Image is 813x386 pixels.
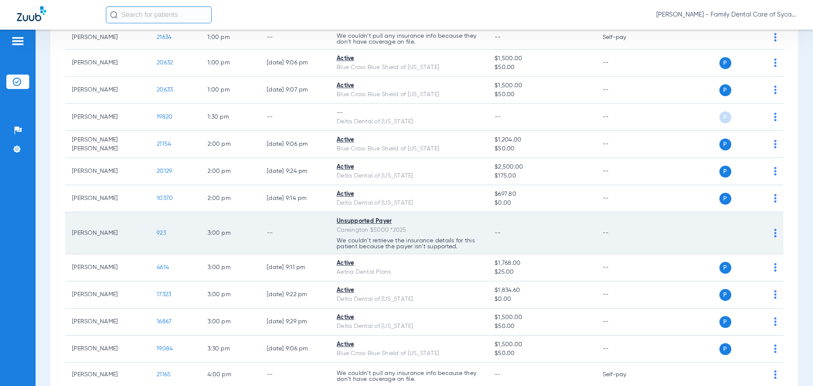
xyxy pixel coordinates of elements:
img: group-dot-blue.svg [774,344,777,353]
span: -- [495,114,501,120]
img: group-dot-blue.svg [774,86,777,94]
span: P [719,262,731,274]
span: P [719,289,731,301]
td: [DATE] 9:06 PM [260,336,330,363]
td: -- [596,336,653,363]
div: Blue Cross Blue Shield of [US_STATE] [337,63,481,72]
td: 2:00 PM [201,185,260,212]
td: -- [260,25,330,50]
div: Active [337,163,481,172]
span: P [719,166,731,178]
div: Blue Cross Blue Shield of [US_STATE] [337,144,481,153]
span: -- [495,372,501,378]
span: $50.00 [495,322,589,331]
td: 2:00 PM [201,158,260,185]
span: $1,204.00 [495,136,589,144]
img: group-dot-blue.svg [774,370,777,379]
span: P [719,139,731,150]
p: We couldn’t retrieve the insurance details for this patient because the payer isn’t supported. [337,238,481,250]
span: $0.00 [495,295,589,304]
span: $0.00 [495,199,589,208]
input: Search for patients [106,6,212,23]
span: 20632 [157,60,173,66]
div: Careington $5000 *2025 [337,226,481,235]
td: 3:30 PM [201,336,260,363]
img: group-dot-blue.svg [774,167,777,175]
img: group-dot-blue.svg [774,33,777,42]
td: -- [596,281,653,308]
span: 19820 [157,114,172,120]
img: group-dot-blue.svg [774,317,777,326]
span: $1,500.00 [495,54,589,63]
td: [PERSON_NAME] [65,25,150,50]
span: 4614 [157,264,169,270]
img: hamburger-icon [11,36,25,46]
td: [PERSON_NAME] [65,104,150,131]
td: [PERSON_NAME] [PERSON_NAME] [65,131,150,158]
span: $2,500.00 [495,163,589,172]
td: 3:00 PM [201,212,260,254]
span: P [719,84,731,96]
td: [PERSON_NAME] [65,336,150,363]
span: P [719,111,731,123]
td: -- [596,185,653,212]
td: [DATE] 9:11 PM [260,254,330,281]
div: Blue Cross Blue Shield of [US_STATE] [337,90,481,99]
span: P [719,57,731,69]
div: Aetna Dental Plans [337,268,481,277]
img: group-dot-blue.svg [774,140,777,148]
span: 21165 [157,372,171,378]
td: [DATE] 9:06 PM [260,50,330,77]
span: 16867 [157,319,171,325]
td: [PERSON_NAME] [65,212,150,254]
div: Blue Cross Blue Shield of [US_STATE] [337,349,481,358]
img: group-dot-blue.svg [774,290,777,299]
div: Active [337,259,481,268]
td: 1:30 PM [201,104,260,131]
td: [PERSON_NAME] [65,281,150,308]
td: 3:00 PM [201,281,260,308]
span: $50.00 [495,349,589,358]
div: Active [337,286,481,295]
span: $1,768.00 [495,259,589,268]
span: $50.00 [495,90,589,99]
td: -- [260,212,330,254]
td: [PERSON_NAME] [65,158,150,185]
td: 3:00 PM [201,254,260,281]
span: $50.00 [495,63,589,72]
div: Delta Dental of [US_STATE] [337,322,481,331]
img: group-dot-blue.svg [774,58,777,67]
span: 20129 [157,168,172,174]
div: Active [337,340,481,349]
span: 21634 [157,34,171,40]
div: Active [337,81,481,90]
td: 1:00 PM [201,25,260,50]
span: $1,500.00 [495,313,589,322]
td: [DATE] 9:06 PM [260,131,330,158]
td: -- [596,50,653,77]
img: group-dot-blue.svg [774,263,777,272]
span: P [719,316,731,328]
span: 20633 [157,87,173,93]
img: Zuub Logo [17,6,46,21]
td: 3:00 PM [201,308,260,336]
span: $1,834.60 [495,286,589,295]
span: $1,500.00 [495,81,589,90]
div: -- [337,108,481,117]
td: [PERSON_NAME] [65,308,150,336]
span: -- [495,34,501,40]
span: 17323 [157,292,171,297]
img: group-dot-blue.svg [774,194,777,203]
span: 923 [157,230,166,236]
td: -- [260,104,330,131]
div: Active [337,136,481,144]
td: 1:00 PM [201,50,260,77]
p: We couldn’t pull any insurance info because they don’t have coverage on file. [337,370,481,382]
span: 21154 [157,141,171,147]
td: 2:00 PM [201,131,260,158]
td: [PERSON_NAME] [65,185,150,212]
td: -- [596,131,653,158]
span: $175.00 [495,172,589,181]
td: [DATE] 9:29 PM [260,308,330,336]
td: [DATE] 9:22 PM [260,281,330,308]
